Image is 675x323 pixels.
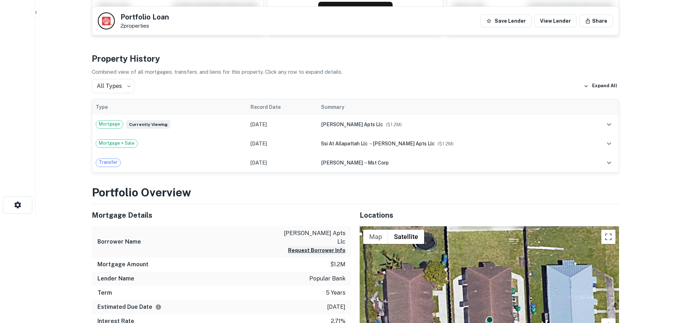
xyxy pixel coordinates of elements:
td: [DATE] [247,134,317,153]
h6: Estimated Due Date [97,303,162,311]
td: [DATE] [247,153,317,172]
span: Mortgage + Sale [96,140,137,147]
span: [PERSON_NAME] apts llc [373,141,435,146]
button: Share [579,15,613,27]
svg: Estimate is based on a standard schedule for this type of loan. [155,304,162,310]
button: Expand All [582,81,619,91]
p: 5 years [326,289,345,297]
td: [DATE] [247,115,317,134]
span: Transfer [96,159,120,166]
th: Type [92,99,247,115]
h5: Mortgage Details [92,210,351,221]
button: expand row [603,138,615,150]
button: Request Borrower Info [288,246,345,255]
span: ($ 1.2M ) [438,141,454,146]
span: [PERSON_NAME] apts llc [321,122,383,127]
div: → [321,159,579,167]
p: [PERSON_NAME] apts llc [282,229,345,246]
span: mst corp [368,160,389,166]
span: [PERSON_NAME] [321,160,363,166]
p: $1.2m [330,260,345,269]
div: → [321,140,579,147]
span: ssi at allapattah llc [321,141,368,146]
h4: Property History [92,52,619,65]
button: Show satellite imagery [388,230,424,244]
button: Request Borrower Info [318,2,393,19]
h6: Lender Name [97,274,134,283]
th: Summary [317,99,582,115]
p: [DATE] [327,303,345,311]
span: ($ 1.2M ) [386,122,402,127]
h5: Portfolio Loan [120,13,169,21]
h6: Mortgage Amount [97,260,148,269]
span: Currently viewing [126,120,170,129]
div: All Types [92,79,134,93]
button: Save Lender [480,15,531,27]
button: expand row [603,118,615,130]
p: Combined view of all mortgages, transfers, and liens for this property. Click any row to expand d... [92,68,619,76]
button: Toggle fullscreen view [601,230,615,244]
span: Mortgage [96,121,123,128]
iframe: Chat Widget [640,266,675,300]
button: expand row [603,157,615,169]
a: View Lender [534,15,576,27]
h3: Portfolio Overview [92,184,619,201]
h6: Term [97,289,112,297]
p: popular bank [309,274,345,283]
button: Show street map [363,230,388,244]
th: Record Date [247,99,317,115]
p: 2 properties [120,23,169,29]
h5: Locations [360,210,619,221]
h6: Borrower Name [97,238,141,246]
